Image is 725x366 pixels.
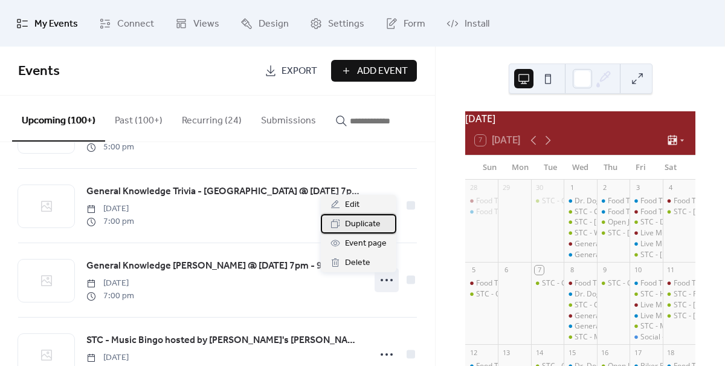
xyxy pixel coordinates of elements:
[597,217,630,227] div: Open Jam with Sam Wyatt @ STC @ Thu Oct 2, 2025 7pm - 11pm (CDT)
[301,5,373,42] a: Settings
[12,96,105,142] button: Upcoming (100+)
[630,239,662,249] div: Live Music - Ryan Cooper - Roselle @ Fri Oct 3, 2025 7pm - 10pm (CDT)
[630,311,662,321] div: Live Music - Jeffery Constantine - Roselle @ Fri Oct 10, 2025 7pm - 10pm (CDT)
[193,15,219,33] span: Views
[564,289,596,299] div: Dr. Dog’s Food Truck - Roselle @ Weekly from 6pm to 9pm
[564,207,596,217] div: STC - Charity Bike Ride with Sammy's Bikes @ Weekly from 6pm to 7:30pm on Wednesday from Wed May ...
[630,217,662,227] div: STC - Dark Horse Grill @ Fri Oct 3, 2025 5pm - 9pm (CDT)
[231,5,298,42] a: Design
[531,278,564,289] div: STC - General Knowledge Trivia @ Tue Oct 7, 2025 7pm - 9pm (CDT)
[501,348,511,357] div: 13
[601,266,610,275] div: 9
[633,183,642,192] div: 3
[630,300,662,310] div: Live Music - Crawfords Daughter- Lemont @ Fri Oct 10, 2025 7pm - 10pm (CDT)
[328,15,364,33] span: Settings
[564,250,596,260] div: General Knowledge Trivia - Roselle @ Wed Oct 1, 2025 7pm - 9pm (CDT)
[663,207,695,217] div: STC - Billy Denton @ Sat Oct 4, 2025 7pm - 10pm (CDT)
[86,203,134,215] span: [DATE]
[331,60,417,82] button: Add Event
[465,111,695,126] div: [DATE]
[656,155,686,180] div: Sat
[633,266,642,275] div: 10
[564,332,596,342] div: STC - Music Bingo hosted by Pollyanna's Sean Frazier @ Wed Oct 8, 2025 7pm - 9pm (CDT)
[501,183,511,192] div: 29
[465,207,498,217] div: Food Truck - Da Wing Wagon - Roselle @ Sun Sep 28, 2025 3pm - 6pm (CDT)
[633,348,642,357] div: 17
[501,266,511,275] div: 6
[666,266,675,275] div: 11
[282,64,317,79] span: Export
[7,5,87,42] a: My Events
[630,289,662,299] div: STC - Happy Lobster @ Fri Oct 10, 2025 5pm - 9pm (CDT)
[465,15,489,33] span: Install
[630,332,662,342] div: Social - Magician Pat Flanagan @ Fri Oct 10, 2025 8pm - 10:30pm (CDT)
[256,60,326,82] a: Export
[117,15,154,33] span: Connect
[469,183,478,192] div: 28
[567,266,576,275] div: 8
[465,196,498,206] div: Food Truck - Pierogi Rig - Lemont @ Sun Sep 28, 2025 1pm - 5pm (CDT)
[86,258,362,274] a: General Knowledge [PERSON_NAME] @ [DATE] 7pm - 9pm (CDT)
[465,278,498,289] div: Food Truck - Tacos Los Jarochitos - Lemont @ Sun Oct 5, 2025 1pm - 4pm (CDT)
[630,196,662,206] div: Food Truck - Da Pizza Co - Roselle @ Fri Oct 3, 2025 5pm - 9pm (CDT)
[535,155,565,180] div: Tue
[105,96,172,140] button: Past (100+)
[564,239,596,249] div: General Knowledge Trivia - Lemont @ Wed Oct 1, 2025 7pm - 9pm (CDT)
[565,155,596,180] div: Wed
[625,155,656,180] div: Fri
[663,311,695,321] div: STC - Matt Keen Band @ Sat Oct 11, 2025 7pm - 10pm (CDT)
[404,15,425,33] span: Form
[476,207,696,217] div: Food Truck - Da Wing Wagon - Roselle @ [DATE] 3pm - 6pm (CDT)
[86,277,134,290] span: [DATE]
[18,58,60,85] span: Events
[630,321,662,332] div: STC - Miss Behavin' Band @ Fri Oct 10, 2025 7pm - 10pm (CDT)
[90,5,163,42] a: Connect
[630,228,662,238] div: Live Music - Billy Denton - Lemont @ Fri Oct 3, 2025 7pm - 10pm (CDT)
[666,183,675,192] div: 4
[597,196,630,206] div: Food Truck - Dr. Dogs - Roselle * donation to LPHS Choir... @ Thu Oct 2, 2025 5pm - 9pm (CDT)
[630,278,662,289] div: Food Truck - Uncle Cams Sandwiches - Roselle @ Fri Oct 10, 2025 5pm - 9pm (CDT)
[345,237,387,251] span: Event page
[345,198,359,212] span: Edit
[476,289,669,299] div: STC - Outdoor Doggie Dining class @ 1pm - 2:30pm (CDT)
[357,64,408,79] span: Add Event
[597,228,630,238] div: STC - Gvs Italian Street Food @ Thu Oct 2, 2025 7pm - 9pm (CDT)
[34,15,78,33] span: My Events
[663,300,695,310] div: STC - Terry Byrne @ Sat Oct 11, 2025 2pm - 5pm (CDT)
[535,183,544,192] div: 30
[86,333,362,348] span: STC - Music Bingo hosted by [PERSON_NAME]'s [PERSON_NAME] @ [DATE] 7pm - 9pm (CDT)
[259,15,289,33] span: Design
[564,300,596,310] div: STC - Charity Bike Ride with Sammy's Bikes @ Weekly from 6pm to 7:30pm on Wednesday from Wed May ...
[564,278,596,289] div: Food Truck - Happy Lobster - Lemont @ Wed Oct 8, 2025 5pm - 9pm (CDT)
[86,141,134,154] span: 5:00 pm
[564,196,596,206] div: Dr. Dog’s Food Truck - Roselle @ Weekly from 6pm to 9pm
[86,290,134,302] span: 7:00 pm
[505,155,535,180] div: Mon
[251,96,326,140] button: Submissions
[663,196,695,206] div: Food Truck - Pizza 750 - Lemont @ Sat Oct 4, 2025 2pm - 6pm (CDT)
[465,289,498,299] div: STC - Outdoor Doggie Dining class @ 1pm - 2:30pm (CDT)
[476,196,700,206] div: Food Truck - [PERSON_NAME] - Lemont @ [DATE] 1pm - 5pm (CDT)
[535,266,544,275] div: 7
[86,333,362,348] a: STC - Music Bingo hosted by [PERSON_NAME]'s [PERSON_NAME] @ [DATE] 7pm - 9pm (CDT)
[601,348,610,357] div: 16
[564,217,596,227] div: STC - Stern Style Pinball Tournament @ Wed Oct 1, 2025 6pm - 9pm (CDT)
[172,96,251,140] button: Recurring (24)
[564,311,596,321] div: General Knowledge Trivia - Lemont @ Wed Oct 8, 2025 7pm - 9pm (CDT)
[567,348,576,357] div: 15
[86,351,134,364] span: [DATE]
[601,183,610,192] div: 2
[86,215,134,228] span: 7:00 pm
[535,348,544,357] div: 14
[345,256,370,270] span: Delete
[663,278,695,289] div: Food Truck - Cousins Maine Lobster - Lemont @ Sat Oct 11, 2025 12pm - 4pm (CDT)
[437,5,498,42] a: Install
[475,155,505,180] div: Sun
[564,321,596,332] div: General Knowledge Trivia - Roselle @ Wed Oct 8, 2025 7pm - 9pm (CDT)
[630,207,662,217] div: Food Truck - Happy Times - Lemont @ Fri Oct 3, 2025 5pm - 9pm (CDT)
[663,289,695,299] div: STC - Four Ds BBQ @ Sat Oct 11, 2025 12pm - 6pm (CDT)
[345,217,381,232] span: Duplicate
[376,5,434,42] a: Form
[597,278,630,289] div: STC - Grunge Theme Night @ Thu Oct 9, 2025 8pm - 11pm (CDT)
